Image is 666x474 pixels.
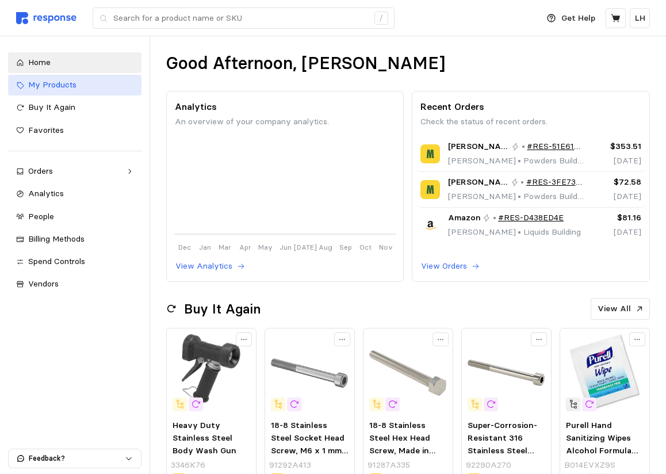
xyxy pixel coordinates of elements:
[175,259,246,273] button: View Analytics
[171,459,205,472] p: 3346K76
[8,75,141,95] a: My Products
[466,459,511,472] p: 92290A270
[28,256,85,266] span: Spend Controls
[540,7,602,29] button: Get Help
[374,12,388,25] div: /
[184,300,261,318] h2: Buy It Again
[526,176,584,189] a: #RES-3FE735E6
[592,140,641,153] p: $353.51
[421,260,467,273] p: View Orders
[448,190,584,203] p: [PERSON_NAME] Powders Building
[527,140,584,153] a: #RES-51E6173B
[28,125,64,135] span: Favorites
[468,334,545,411] img: 92290A270_0bad4f86-6217-45ae-b7b8-69c00dc1e74a@4x_6q5ud_1742915211.png
[8,120,141,141] a: Favorites
[293,243,316,251] tspan: [DATE]
[28,165,121,178] div: Orders
[28,188,64,198] span: Analytics
[566,420,638,468] span: Purell Hand Sanitizing Wipes Alcohol Formula Fragrance Free
[8,207,141,227] a: People
[420,180,439,199] img: McMaster-Carr
[493,212,496,224] p: •
[448,212,481,224] span: Amazon
[516,227,523,237] span: •
[448,155,584,167] p: [PERSON_NAME] Powders Building
[522,140,525,153] p: •
[592,190,641,203] p: [DATE]
[520,176,524,189] p: •
[8,161,141,182] a: Orders
[16,12,76,24] img: svg%3e
[339,243,351,251] tspan: Sep
[269,459,311,472] p: 91292A413
[359,243,372,251] tspan: Oct
[368,459,410,472] p: 91287A335
[498,212,564,224] a: #RES-D438ED4E
[219,243,231,251] tspan: Mar
[420,144,439,163] img: McMaster-Carr
[28,57,51,67] span: Home
[279,243,291,251] tspan: Jun
[173,420,236,455] span: Heavy Duty Stainless Steel Body Wash Gun
[175,100,396,114] p: Analytics
[592,226,641,239] p: [DATE]
[175,116,396,128] p: An overview of your company analytics.
[448,226,581,239] p: [PERSON_NAME] Liquids Building
[28,79,76,90] span: My Products
[8,274,141,295] a: Vendors
[28,278,59,289] span: Vendors
[113,8,368,29] input: Search for a product name or SKU
[448,176,509,189] span: [PERSON_NAME]
[591,298,650,320] button: View All
[598,303,631,315] p: View All
[592,155,641,167] p: [DATE]
[369,334,446,411] img: 91287A335_fc6f20eb-92af-451c-94b3-bdaf997483a6@4x_638096341129892169.png
[566,334,643,411] img: 71fCQPX+KzL._AC_SY300_SX300_QL70_FMwebp_.jpg
[28,102,75,112] span: Buy It Again
[239,243,251,251] tspan: Apr
[28,234,85,244] span: Billing Methods
[561,12,595,25] p: Get Help
[9,449,141,468] button: Feedback?
[564,459,615,472] p: B014EVXZ9S
[178,243,191,251] tspan: Dec
[516,155,523,166] span: •
[8,97,141,118] a: Buy It Again
[516,191,523,201] span: •
[592,212,641,224] p: $81.16
[420,116,641,128] p: Check the status of recent orders.
[635,12,645,25] p: LH
[8,251,141,272] a: Spend Controls
[258,243,272,251] tspan: May
[630,8,650,28] button: LH
[420,259,480,273] button: View Orders
[29,453,125,464] p: Feedback?
[592,176,641,189] p: $72.58
[420,216,439,235] img: Amazon
[8,52,141,73] a: Home
[378,243,392,251] tspan: Nov
[173,334,250,411] img: 3346k82-@1x_638010064206420699.png
[448,140,510,153] span: [PERSON_NAME]
[420,100,641,114] p: Recent Orders
[8,184,141,204] a: Analytics
[28,211,54,221] span: People
[175,260,232,273] p: View Analytics
[166,52,445,75] h1: Good Afternoon, [PERSON_NAME]
[8,229,141,250] a: Billing Methods
[198,243,210,251] tspan: Jan
[271,334,348,411] img: 91292a413-@2x_637619460520331035.png
[318,243,332,251] tspan: Aug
